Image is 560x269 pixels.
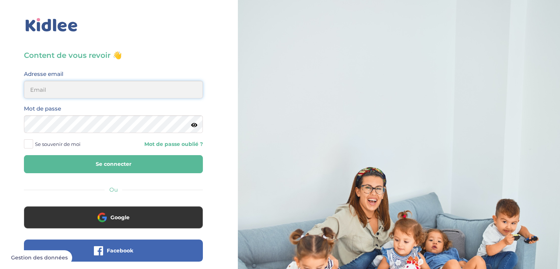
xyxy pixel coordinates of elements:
button: Gestion des données [7,250,72,266]
a: Mot de passe oublié ? [119,141,203,148]
span: Gestion des données [11,255,68,261]
img: google.png [98,213,107,222]
button: Se connecter [24,155,203,173]
h3: Content de vous revoir 👋 [24,50,203,60]
button: Google [24,206,203,228]
input: Email [24,81,203,98]
label: Mot de passe [24,104,61,113]
img: logo_kidlee_bleu [24,17,79,34]
a: Facebook [24,252,203,259]
label: Adresse email [24,69,63,79]
img: facebook.png [94,246,103,255]
span: Facebook [107,247,133,254]
button: Facebook [24,240,203,262]
a: Google [24,219,203,226]
span: Ou [109,186,118,193]
span: Google [110,214,130,221]
span: Se souvenir de moi [35,139,81,149]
